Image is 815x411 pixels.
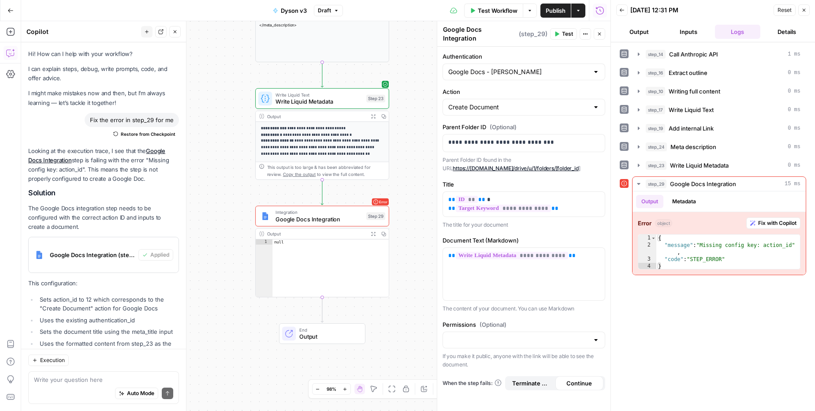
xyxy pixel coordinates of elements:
span: step_14 [646,50,666,59]
div: <meta_description>Discover how to make hair grow faster with evidence-based tips. Learn about sca... [256,4,389,28]
li: Sets action_id to 12 which corresponds to the "Create Document" action for Google Docs [37,295,179,313]
span: Write Liquid Metadata [670,161,729,170]
button: 0 ms [633,158,806,172]
span: 0 ms [788,106,800,114]
span: Execution [40,356,65,364]
button: Execution [28,355,69,366]
button: Terminate Workflow [507,376,555,390]
span: step_23 [646,161,666,170]
li: Sets the document title using the meta_title input [37,327,179,336]
p: I can explain steps, debug, write prompts, code, and offer advice. [28,64,179,83]
span: Meta description [670,142,716,151]
span: 0 ms [788,143,800,151]
p: Looking at the execution trace, I see that the step is failing with the error "Missing config key... [28,146,179,184]
div: 3 [638,256,656,263]
label: Action [443,87,605,96]
span: 0 ms [788,124,800,132]
span: 0 ms [788,69,800,77]
button: 15 ms [633,177,806,191]
span: 0 ms [788,161,800,169]
span: Draft [318,7,331,15]
p: The content of your document. You can use Markdown [443,304,605,313]
div: Output [267,113,365,120]
span: Output [299,333,358,341]
li: Uses the formatted content from step_23 as the document content [37,339,179,357]
button: Logs [715,25,761,39]
span: Terminate Workflow [512,379,550,388]
span: Writing full content [669,87,720,96]
span: Integration [275,209,363,216]
span: step_24 [646,142,667,151]
label: Document Text (Markdown) [443,236,605,245]
input: Google Docs - Andréa [448,67,589,76]
span: Dyson v3 [281,6,307,15]
button: Output [616,25,662,39]
div: 2 [638,242,656,256]
div: Step 23 [366,95,385,103]
button: Details [764,25,810,39]
button: Restore from Checkpoint [110,129,179,139]
div: 4 [638,263,656,270]
button: 0 ms [633,121,806,135]
p: The title for your document [443,220,605,229]
g: Edge from step_23 to step_29 [321,180,324,205]
a: When the step fails: [443,379,502,387]
a: https://[DOMAIN_NAME]/drive/u/1/folders/[folder_id [453,165,578,172]
div: Fix the error in step_29 for me [85,113,179,127]
span: step_29 [646,179,666,188]
div: 1 [638,235,656,242]
span: Google Docs Integration (step_29) [50,250,135,259]
span: (Optional) [490,123,517,131]
span: Write Liquid Text [275,91,363,98]
div: Copilot [26,27,138,36]
a: Google Docs Integration [28,147,165,164]
button: Auto Mode [115,388,158,399]
p: This configuration: [28,279,179,288]
div: This output is too large & has been abbreviated for review. to view the full content. [267,164,386,177]
button: Test [550,28,577,40]
input: Create Document [448,103,589,112]
span: Continue [566,379,592,388]
img: Instagram%20post%20-%201%201.png [261,212,270,220]
button: Dyson v3 [268,4,312,18]
label: Authentication [443,52,605,61]
strong: Error [638,219,651,228]
button: 1 ms [633,47,806,61]
p: If you make it public, anyone with the link will be able to see the document. [443,352,605,369]
span: Test Workflow [478,6,517,15]
p: I might make mistakes now and then, but I’m always learning — let’s tackle it together! [28,89,179,107]
li: Uses the existing authentication_id [37,316,179,325]
span: Auto Mode [127,389,154,397]
div: 15 ms [633,191,806,275]
div: Step 29 [366,212,385,220]
g: Edge from step_24 to step_23 [321,62,324,87]
span: step_17 [646,105,665,114]
button: Fix with Copilot [746,217,800,229]
span: Publish [546,6,566,15]
span: 0 ms [788,87,800,95]
span: End [299,326,358,333]
h2: Solution [28,189,179,197]
button: Reset [774,4,796,16]
button: Metadata [667,195,701,208]
p: Parent Folder ID found in the URL ] [443,156,605,173]
span: (Optional) [480,320,506,329]
span: object [655,219,672,227]
span: Extract outline [669,68,707,77]
button: Draft [314,5,343,16]
span: Reset [778,6,792,14]
img: Instagram%20post%20-%201%201.png [32,248,46,262]
button: 0 ms [633,84,806,98]
span: Copy the output [283,172,316,177]
button: Inputs [666,25,711,39]
div: ErrorIntegrationGoogle Docs IntegrationStep 29Outputnull [255,205,389,297]
span: Fix with Copilot [758,219,796,227]
span: 15 ms [785,180,800,188]
span: Write Liquid Metadata [275,97,363,106]
button: Output [636,195,663,208]
button: 0 ms [633,66,806,80]
g: Edge from step_29 to end [321,297,324,322]
span: 1 ms [788,50,800,58]
div: Output [267,230,365,237]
